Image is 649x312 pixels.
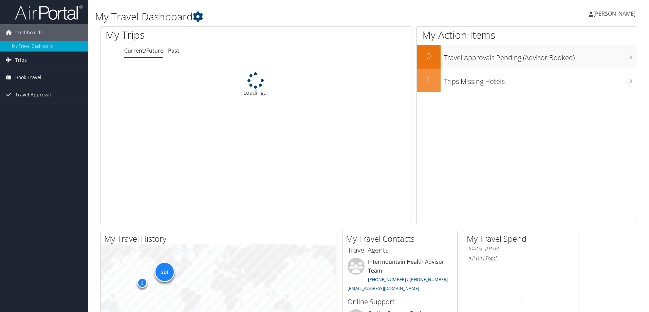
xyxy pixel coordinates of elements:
[95,10,460,24] h1: My Travel Dashboard
[417,74,441,86] h2: 1
[100,72,411,97] div: Loading...
[154,262,175,282] div: 214
[468,255,573,262] h6: Total
[468,245,573,252] h6: [DATE] - [DATE]
[417,45,637,69] a: 0Travel Approvals Pending (Advisor Booked)
[368,276,448,282] a: [PHONE_NUMBER] / [PHONE_NUMBER]
[15,52,27,69] span: Trips
[106,28,277,42] h1: My Trips
[444,73,637,86] h3: Trips Missing Hotels
[589,3,642,24] a: [PERSON_NAME]
[417,50,441,62] h2: 0
[124,47,163,54] a: Current/Future
[15,86,51,103] span: Travel Approval
[468,255,485,262] span: $2,041
[344,258,456,294] li: Intermountain Health Advisor Team
[137,278,147,288] div: 2
[593,10,635,17] span: [PERSON_NAME]
[15,69,41,86] span: Book Travel
[417,69,637,92] a: 1Trips Missing Hotels
[444,50,637,62] h3: Travel Approvals Pending (Advisor Booked)
[348,297,452,307] h3: Online Support
[15,24,43,41] span: Dashboards
[168,47,179,54] a: Past
[346,233,457,244] h2: My Travel Contacts
[467,233,578,244] h2: My Travel Spend
[104,233,336,244] h2: My Travel History
[348,285,419,291] a: [EMAIL_ADDRESS][DOMAIN_NAME]
[348,245,452,255] h3: Travel Agents
[15,4,83,20] img: airportal-logo.png
[417,28,637,42] h1: My Action Items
